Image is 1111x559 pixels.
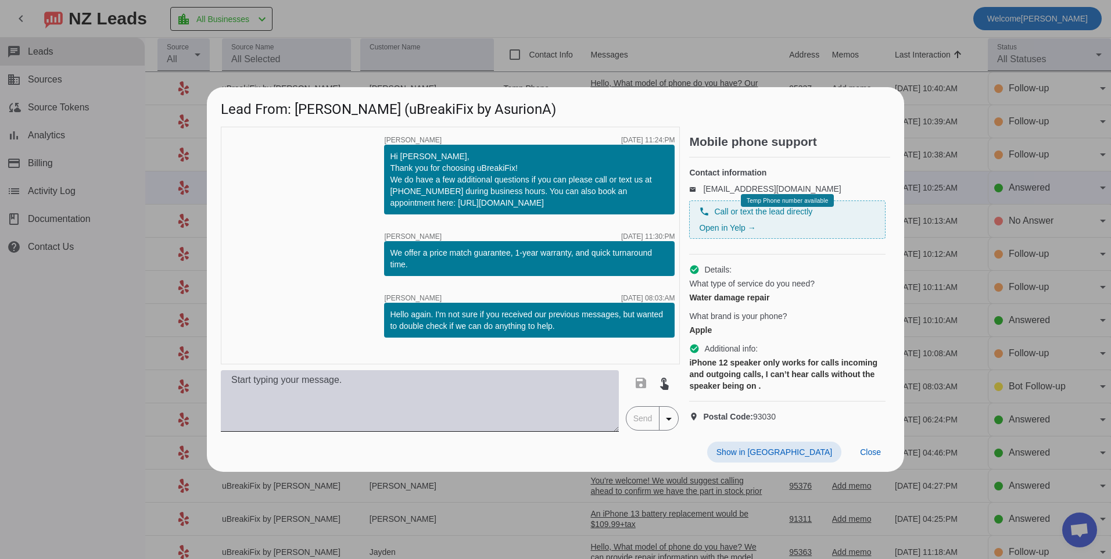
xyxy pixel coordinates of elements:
div: Hi [PERSON_NAME], Thank you for choosing uBreakiFix! We do have a few additional questions if you... [390,150,669,209]
mat-icon: touch_app [657,376,671,390]
div: [DATE] 11:30:PM [621,233,675,240]
div: Apple [689,324,886,336]
mat-icon: check_circle [689,264,700,275]
mat-icon: location_on [689,412,703,421]
div: [DATE] 08:03:AM [621,295,675,302]
span: [PERSON_NAME] [384,295,442,302]
div: We offer a price match guarantee, 1-year warranty, and quick turnaround time.​ [390,247,669,270]
span: Show in [GEOGRAPHIC_DATA] [716,447,832,457]
mat-icon: email [689,186,703,192]
span: Temp Phone number available [747,198,828,204]
span: What type of service do you need? [689,278,815,289]
div: iPhone 12 speaker only works for calls incoming and outgoing calls, I can’t hear calls without th... [689,357,886,392]
span: Additional info: [704,343,758,354]
div: Water damage repair [689,292,886,303]
div: Hello again. I'm not sure if you received our previous messages, but wanted to double check if we... [390,309,669,332]
h2: Mobile phone support [689,136,890,148]
mat-icon: phone [699,206,709,217]
a: [EMAIL_ADDRESS][DOMAIN_NAME] [703,184,841,193]
button: Close [851,442,890,463]
mat-icon: check_circle [689,343,700,354]
span: [PERSON_NAME] [384,233,442,240]
h4: Contact information [689,167,886,178]
strong: Postal Code: [703,412,753,421]
span: Details: [704,264,732,275]
h1: Lead From: [PERSON_NAME] (uBreakiFix by AsurionA) [207,87,904,126]
span: Close [860,447,881,457]
div: [DATE] 11:24:PM [621,137,675,144]
span: What brand is your phone? [689,310,787,322]
span: 93030 [703,411,776,422]
span: [PERSON_NAME] [384,137,442,144]
mat-icon: arrow_drop_down [662,412,676,426]
a: Open in Yelp → [699,223,755,232]
button: Show in [GEOGRAPHIC_DATA] [707,442,841,463]
span: Call or text the lead directly [714,206,812,217]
